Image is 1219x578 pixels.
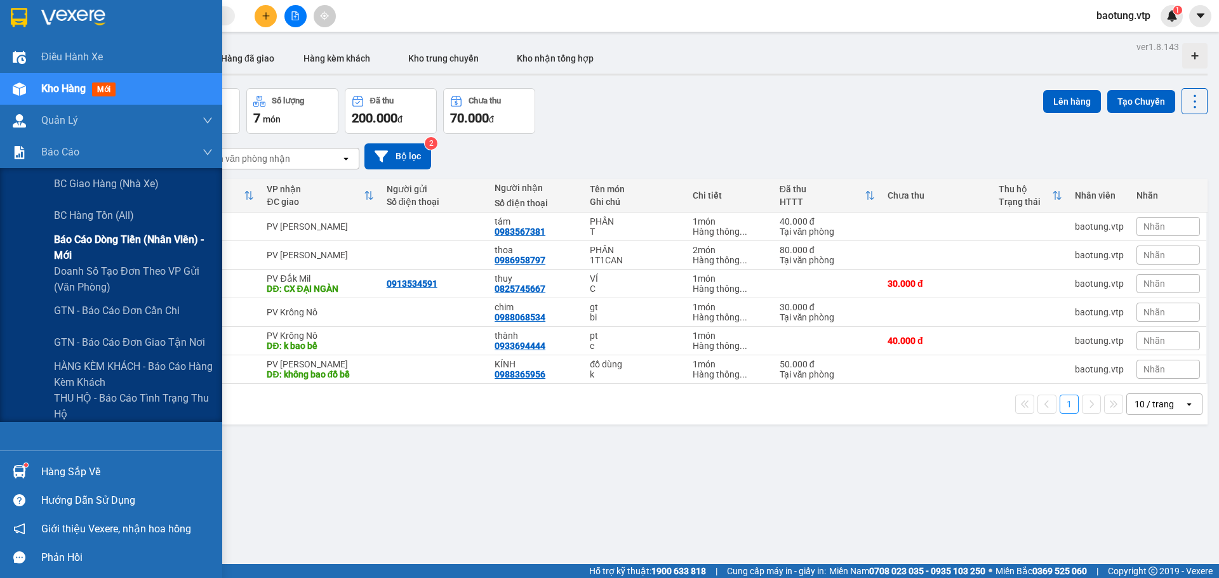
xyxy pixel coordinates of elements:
span: caret-down [1195,10,1206,22]
span: | [716,564,717,578]
span: BC giao hàng (nhà xe) [54,176,159,192]
div: 1 món [693,216,767,227]
img: logo [13,29,29,60]
sup: 2 [425,137,437,150]
div: baotung.vtp [1075,307,1124,317]
span: Nhãn [1143,336,1165,346]
span: Kho nhận tổng hợp [517,53,594,63]
div: DĐ: k bao bể [267,341,373,351]
div: T [590,227,680,237]
img: warehouse-icon [13,114,26,128]
div: PV [PERSON_NAME] [267,221,373,232]
sup: 1 [1173,6,1182,15]
th: Toggle SortBy [260,179,380,213]
div: 1 món [693,273,767,284]
button: Hàng đã giao [211,43,284,74]
div: gt [590,302,680,312]
div: ĐC giao [267,197,363,207]
div: 40.000 đ [780,216,875,227]
span: ... [740,255,747,265]
div: 0933694444 [495,341,545,351]
span: món [263,114,281,124]
span: question-circle [13,494,25,506]
span: 1 [1175,6,1180,15]
strong: 1900 633 818 [651,566,706,576]
div: DĐ: không bao đổ bể [267,369,373,379]
div: 0983567381 [495,227,545,237]
span: Kho hàng [41,82,86,95]
span: Báo cáo [41,144,79,160]
div: Đã thu [370,96,394,105]
span: Giới thiệu Vexere, nhận hoa hồng [41,521,191,537]
div: PV [PERSON_NAME] [267,359,373,369]
div: Tên món [590,184,680,194]
span: Hỗ trợ kỹ thuật: [589,564,706,578]
div: Tại văn phòng [780,312,875,322]
img: warehouse-icon [13,51,26,64]
div: VÍ [590,273,680,284]
span: mới [92,82,116,96]
div: thuy [495,273,577,284]
div: Chi tiết [693,190,767,200]
span: 15:53:46 [DATE] [121,57,179,67]
div: Thu hộ [999,184,1052,194]
span: Miền Nam [829,564,985,578]
div: Hướng dẫn sử dụng [41,491,213,510]
div: Người gửi [387,184,482,194]
div: baotung.vtp [1075,336,1124,346]
span: Nơi nhận: [97,88,117,107]
div: 30.000 đ [780,302,875,312]
svg: open [1184,399,1194,409]
div: Số điện thoại [387,197,482,207]
div: baotung.vtp [1075,279,1124,289]
button: caret-down [1189,5,1211,27]
div: Hàng thông thường [693,227,767,237]
span: Doanh số tạo đơn theo VP gửi (văn phòng) [54,263,213,295]
div: DĐ: CX ĐẠI NGÀN [267,284,373,294]
sup: 1 [24,463,28,467]
div: 80.000 đ [780,245,875,255]
div: 2 món [693,245,767,255]
div: Tại văn phòng [780,369,875,379]
div: PV [PERSON_NAME] [267,250,373,260]
span: Điều hành xe [41,49,103,65]
div: Nhân viên [1075,190,1124,200]
svg: open [341,154,351,164]
strong: 0369 525 060 [1032,566,1087,576]
button: aim [314,5,336,27]
span: THU HỘ - Báo cáo tình trạng thu hộ [54,390,213,422]
div: chim [495,302,577,312]
img: warehouse-icon [13,82,26,96]
button: Lên hàng [1043,90,1101,113]
span: Quản Lý [41,112,78,128]
span: Miền Bắc [996,564,1087,578]
span: Kho trung chuyển [408,53,479,63]
span: Nhãn [1143,250,1165,260]
div: Số lượng [272,96,304,105]
strong: CÔNG TY TNHH [GEOGRAPHIC_DATA] 214 QL13 - P.26 - Q.BÌNH THẠNH - TP HCM 1900888606 [33,20,103,68]
div: pt [590,331,680,341]
button: 1 [1060,395,1079,414]
div: KÍNH [495,359,577,369]
div: Tạo kho hàng mới [1182,43,1208,69]
span: ... [740,312,747,322]
div: Chưa thu [469,96,501,105]
div: C [590,284,680,294]
div: Hàng sắp về [41,463,213,482]
button: Số lượng7món [246,88,338,134]
div: Ghi chú [590,197,680,207]
span: ... [740,284,747,294]
strong: 0708 023 035 - 0935 103 250 [869,566,985,576]
span: copyright [1149,567,1157,575]
div: 30.000 đ [888,279,986,289]
button: file-add [284,5,307,27]
span: down [203,147,213,157]
div: 1T1CAN [590,255,680,265]
img: solution-icon [13,146,26,159]
span: PV [PERSON_NAME] [128,89,177,103]
img: logo-vxr [11,8,27,27]
span: plus [262,11,270,20]
span: đ [397,114,403,124]
div: Nhãn [1136,190,1200,200]
div: Người nhận [495,183,577,193]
